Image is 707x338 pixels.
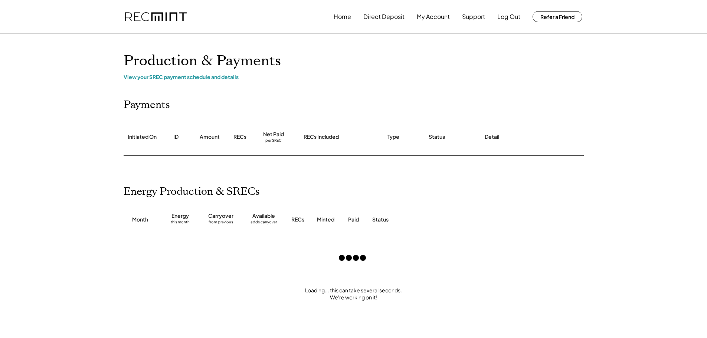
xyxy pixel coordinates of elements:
div: Carryover [208,212,233,220]
div: Net Paid [263,131,284,138]
div: this month [171,220,190,227]
div: per SREC [265,138,282,144]
div: adds carryover [251,220,277,227]
div: Available [252,212,275,220]
div: Loading... this can take several seconds. We're working on it! [116,287,591,301]
div: Detail [485,133,499,141]
h1: Production & Payments [124,52,584,70]
h2: Payments [124,99,170,111]
h2: Energy Production & SRECs [124,186,260,198]
button: Refer a Friend [533,11,582,22]
div: Amount [200,133,220,141]
div: Paid [348,216,359,223]
div: Status [429,133,445,141]
div: Type [387,133,399,141]
div: RECs Included [304,133,339,141]
div: RECs [233,133,246,141]
img: recmint-logotype%403x.png [125,12,187,22]
button: Home [334,9,351,24]
div: Month [132,216,148,223]
div: Energy [171,212,189,220]
div: Minted [317,216,334,223]
button: Support [462,9,485,24]
div: Initiated On [128,133,157,141]
div: from previous [209,220,233,227]
button: My Account [417,9,450,24]
div: RECs [291,216,304,223]
div: ID [173,133,179,141]
button: Log Out [497,9,520,24]
div: Status [372,216,498,223]
button: Direct Deposit [363,9,405,24]
div: View your SREC payment schedule and details [124,73,584,80]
